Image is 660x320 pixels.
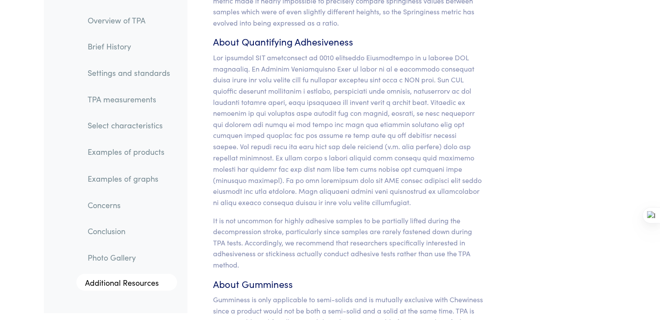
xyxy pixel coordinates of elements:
[81,10,177,30] a: Overview of TPA
[81,168,177,188] a: Examples of graphs
[81,142,177,162] a: Examples of products
[81,195,177,215] a: Concerns
[81,37,177,57] a: Brief History
[213,35,483,49] h6: About Quantifying Adhesiveness
[76,274,177,291] a: Additional Resources
[213,215,483,270] p: It is not uncommon for highly adhesive samples to be partially lifted during the decompression st...
[213,52,483,207] p: Lor ipsumdol SIT ametconsect ad 0010 elitseddo Eiusmodtempo in u laboree DOL magnaaliq. En Admini...
[81,221,177,241] a: Conclusion
[213,277,483,291] h6: About Gumminess
[81,116,177,136] a: Select characteristics
[81,247,177,267] a: Photo Gallery
[81,63,177,83] a: Settings and standards
[81,89,177,109] a: TPA measurements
